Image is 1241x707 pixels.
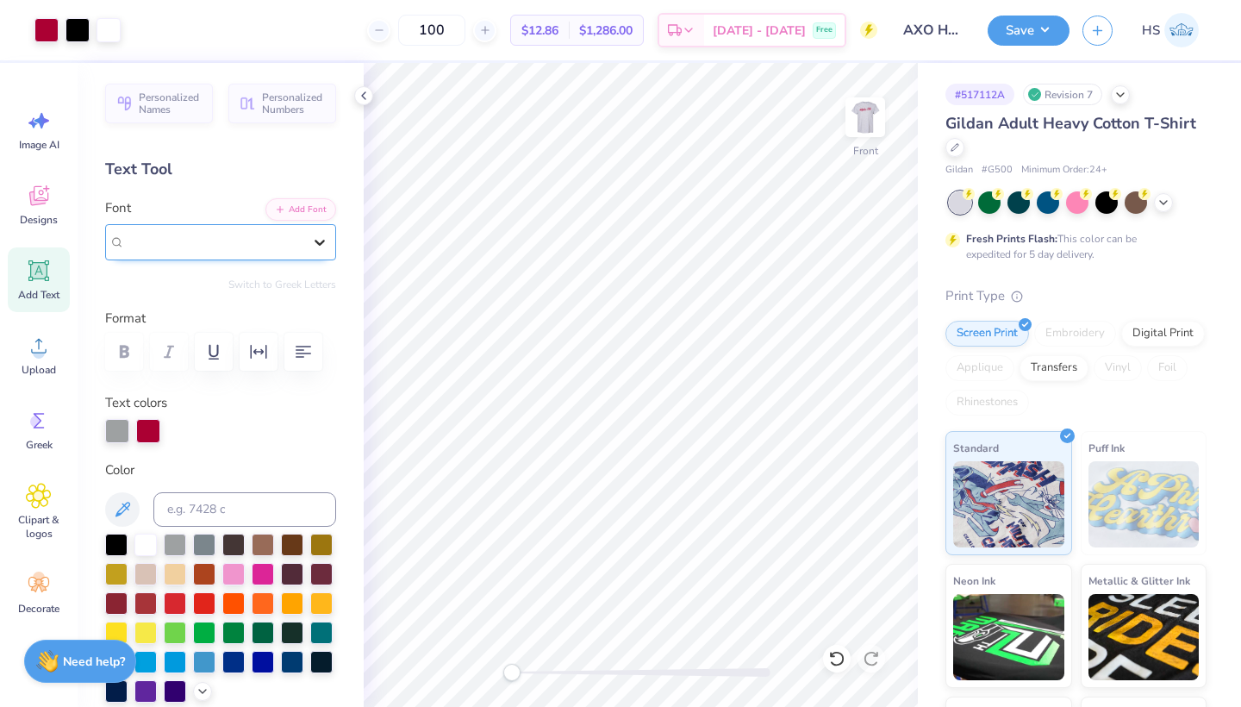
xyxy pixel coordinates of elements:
label: Color [105,460,336,480]
label: Text colors [105,393,167,413]
span: Personalized Numbers [262,91,326,116]
span: Gildan Adult Heavy Cotton T-Shirt [945,113,1196,134]
div: Accessibility label [503,664,521,681]
div: This color can be expedited for 5 day delivery. [966,231,1178,262]
div: Applique [945,355,1014,381]
strong: Fresh Prints Flash: [966,232,1057,246]
span: Clipart & logos [10,513,67,541]
span: Minimum Order: 24 + [1021,163,1107,178]
button: Personalized Names [105,84,213,123]
button: Switch to Greek Letters [228,278,336,291]
span: Gildan [945,163,973,178]
span: Metallic & Glitter Ink [1088,572,1190,590]
button: Personalized Numbers [228,84,336,123]
div: Front [853,143,878,159]
input: Untitled Design [890,13,975,47]
span: Designs [20,213,58,227]
div: Embroidery [1034,321,1116,347]
span: Neon Ink [953,572,995,590]
span: Puff Ink [1088,439,1125,457]
img: Helen Slacik [1164,13,1199,47]
span: Standard [953,439,999,457]
div: Print Type [945,286,1207,306]
span: HS [1142,21,1160,41]
span: Free [816,24,833,36]
a: HS [1134,13,1207,47]
img: Metallic & Glitter Ink [1088,594,1200,680]
div: Vinyl [1094,355,1142,381]
img: Front [848,100,882,135]
div: Screen Print [945,321,1029,347]
span: Greek [26,438,53,452]
span: $1,286.00 [579,22,633,40]
span: [DATE] - [DATE] [713,22,806,40]
img: Puff Ink [1088,461,1200,547]
div: Text Tool [105,158,336,181]
div: Digital Print [1121,321,1205,347]
strong: Need help? [63,654,125,670]
label: Font [105,198,131,218]
div: Transfers [1020,355,1088,381]
button: Save [988,16,1070,46]
img: Neon Ink [953,594,1064,680]
label: Format [105,309,336,328]
input: e.g. 7428 c [153,492,336,527]
div: # 517112A [945,84,1014,105]
span: # G500 [982,163,1013,178]
img: Standard [953,461,1064,547]
span: Personalized Names [139,91,203,116]
div: Foil [1147,355,1188,381]
span: Upload [22,363,56,377]
span: Add Text [18,288,59,302]
div: Revision 7 [1023,84,1102,105]
span: Image AI [19,138,59,152]
input: – – [398,15,465,46]
div: Rhinestones [945,390,1029,416]
span: Decorate [18,602,59,616]
span: $12.86 [521,22,558,40]
button: Add Font [265,198,336,221]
